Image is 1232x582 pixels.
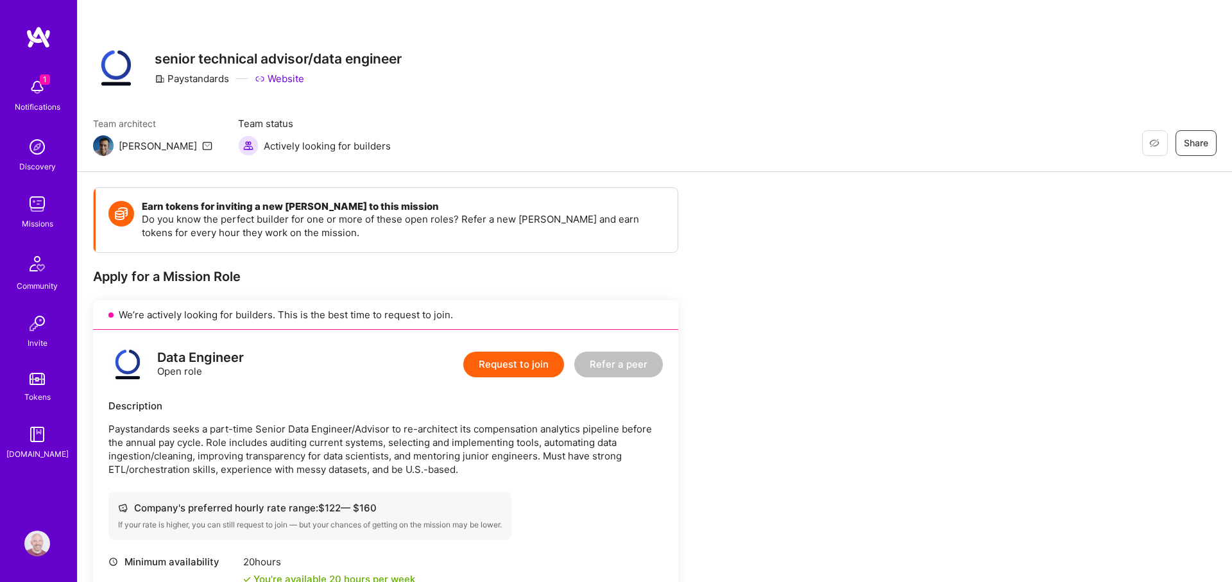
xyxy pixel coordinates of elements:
img: Company Logo [93,45,139,91]
img: Invite [24,311,50,336]
div: We’re actively looking for builders. This is the best time to request to join. [93,300,678,330]
div: Open role [157,351,244,378]
h3: senior technical advisor/data engineer [155,51,402,67]
div: Tokens [24,390,51,404]
span: Team architect [93,117,212,130]
a: Website [255,72,304,85]
img: discovery [24,134,50,160]
div: Discovery [19,160,56,173]
img: logo [26,26,51,49]
img: bell [24,74,50,100]
img: tokens [30,373,45,385]
p: Do you know the perfect builder for one or more of these open roles? Refer a new [PERSON_NAME] an... [142,212,665,239]
div: Paystandards [155,72,229,85]
div: Data Engineer [157,351,244,364]
img: Community [22,248,53,279]
img: logo [108,345,147,384]
i: icon Mail [202,141,212,151]
div: Missions [22,217,53,230]
div: If your rate is higher, you can still request to join — but your chances of getting on the missio... [118,520,502,530]
div: Community [17,279,58,293]
img: Actively looking for builders [238,135,259,156]
span: Team status [238,117,391,130]
span: Actively looking for builders [264,139,391,153]
div: Apply for a Mission Role [93,268,678,285]
button: Request to join [463,352,564,377]
img: teamwork [24,191,50,217]
div: [DOMAIN_NAME] [6,447,69,461]
img: User Avatar [24,531,50,556]
div: [PERSON_NAME] [119,139,197,153]
button: Refer a peer [574,352,663,377]
div: Description [108,399,663,413]
div: 20 hours [243,555,415,569]
span: 1 [40,74,50,85]
img: Token icon [108,201,134,227]
div: Invite [28,336,47,350]
i: icon Cash [118,503,128,513]
p: Paystandards seeks a part-time Senior Data Engineer/Advisor to re-architect its compensation anal... [108,422,663,476]
img: guide book [24,422,50,447]
i: icon EyeClosed [1149,138,1159,148]
i: icon CompanyGray [155,74,165,84]
div: Notifications [15,100,60,114]
div: Company's preferred hourly rate range: $ 122 — $ 160 [118,501,502,515]
span: Share [1184,137,1208,150]
img: Team Architect [93,135,114,156]
i: icon Clock [108,557,118,567]
h4: Earn tokens for inviting a new [PERSON_NAME] to this mission [142,201,665,212]
div: Minimum availability [108,555,237,569]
